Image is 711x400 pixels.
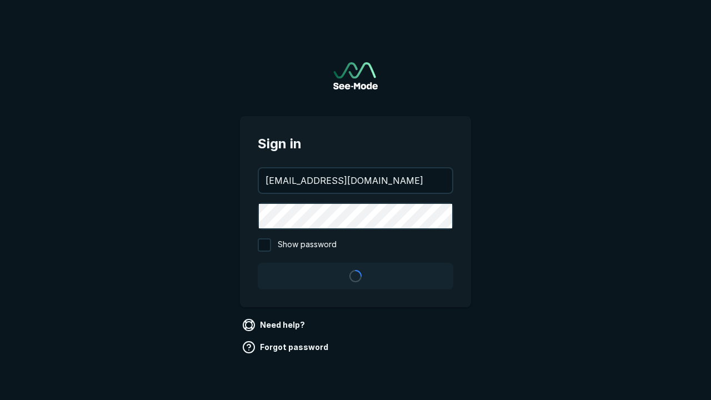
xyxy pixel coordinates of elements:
a: Forgot password [240,338,333,356]
input: your@email.com [259,168,452,193]
span: Sign in [258,134,453,154]
img: See-Mode Logo [333,62,378,89]
a: Go to sign in [333,62,378,89]
a: Need help? [240,316,309,334]
span: Show password [278,238,337,252]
